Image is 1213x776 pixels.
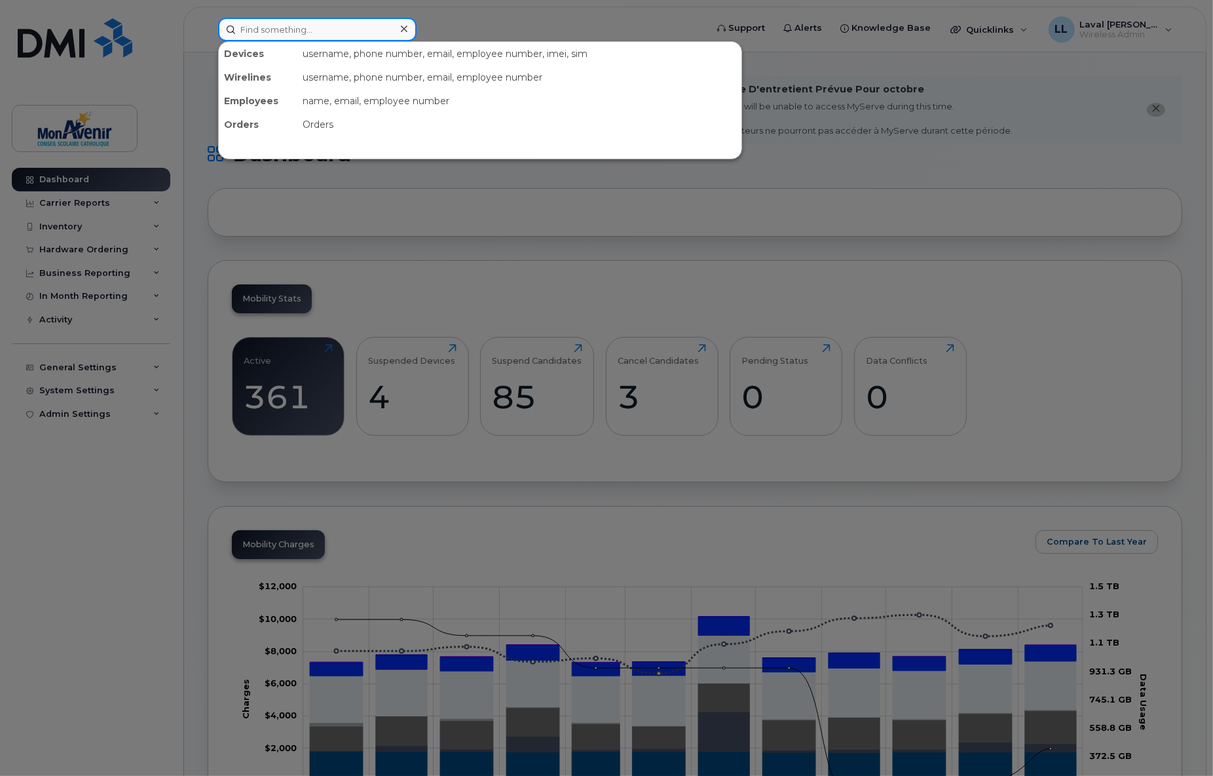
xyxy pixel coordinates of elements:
div: Employees [219,89,297,113]
div: Orders [219,113,297,136]
div: Orders [297,113,741,136]
div: Wirelines [219,66,297,89]
div: Devices [219,42,297,66]
div: username, phone number, email, employee number, imei, sim [297,42,741,66]
div: name, email, employee number [297,89,741,113]
div: username, phone number, email, employee number [297,66,741,89]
